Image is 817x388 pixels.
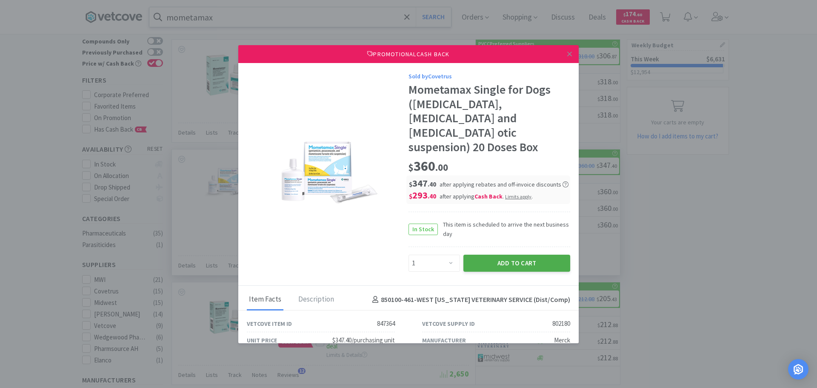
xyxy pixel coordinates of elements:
[428,192,436,200] span: . 40
[369,294,570,305] h4: 850100-461 - WEST [US_STATE] VETERINARY SERVICE (Dist/Comp)
[247,289,283,310] div: Item Facts
[552,319,570,329] div: 802180
[408,158,448,175] span: 360
[377,319,395,329] div: 847364
[408,83,570,154] div: Mometamax Single for Dogs ([MEDICAL_DATA], [MEDICAL_DATA] and [MEDICAL_DATA] otic suspension) 20 ...
[438,220,570,239] span: This item is scheduled to arrive the next business day
[505,193,531,200] span: Limits apply
[409,180,412,188] span: $
[409,192,412,200] span: $
[788,359,808,379] div: Open Intercom Messenger
[440,181,568,188] span: after applying rebates and off-invoice discounts
[247,319,292,328] div: Vetcove Item ID
[409,189,436,201] span: 293
[332,335,395,345] div: $347.40/purchasing unit
[474,193,503,200] i: Cash Back
[428,180,436,188] span: . 40
[422,336,466,345] div: Manufacturer
[408,72,570,81] div: Sold by Covetrus
[409,177,436,189] span: 347
[238,45,579,63] div: Promotional Cash Back
[505,193,533,200] div: .
[409,224,437,235] span: In Stock
[554,335,570,345] div: Merck
[422,319,475,328] div: Vetcove Supply ID
[440,193,533,200] span: after applying .
[296,289,336,310] div: Description
[247,336,277,345] div: Unit Price
[435,161,448,173] span: . 00
[408,161,414,173] span: $
[463,255,570,272] button: Add to Cart
[274,135,381,208] img: 0356baedf8074f03983395aba287eb73_802180.png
